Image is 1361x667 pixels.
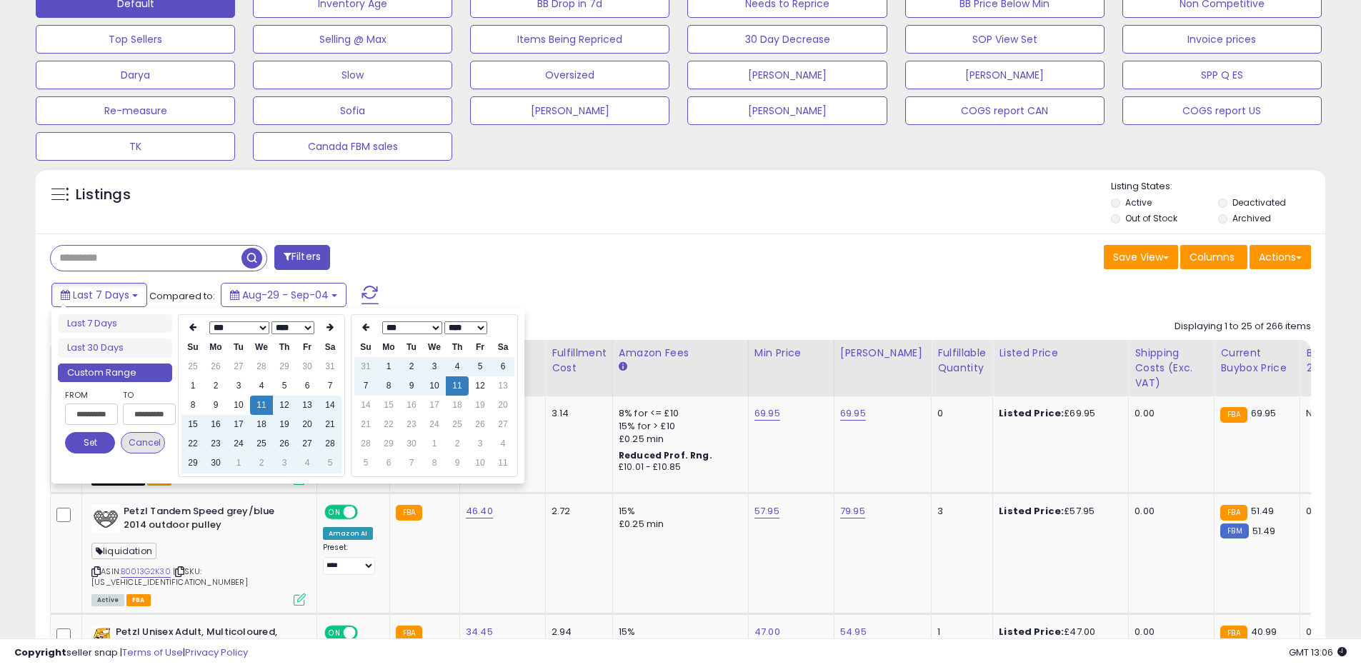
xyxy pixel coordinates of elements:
a: Privacy Policy [185,646,248,659]
a: 57.95 [754,504,779,518]
label: Active [1125,196,1152,209]
td: 12 [469,376,492,396]
td: 11 [446,376,469,396]
p: Listing States: [1111,180,1325,194]
td: 5 [319,453,342,473]
td: 9 [400,376,423,396]
button: 30 Day Decrease [687,25,887,54]
span: Aug-29 - Sep-04 [242,288,329,302]
td: 16 [400,396,423,415]
span: 51.49 [1252,524,1276,538]
div: 8% for <= £10 [619,407,737,420]
a: 79.95 [840,504,865,518]
div: £69.95 [999,407,1117,420]
div: Preset: [323,543,379,575]
button: Darya [36,61,235,89]
li: Last 30 Days [58,338,172,358]
td: 24 [227,434,250,453]
b: Petzl Tandem Speed grey/blue 2014 outdoor pulley [124,505,297,535]
td: 17 [423,396,446,415]
td: 5 [354,453,377,473]
td: 30 [400,434,423,453]
td: 16 [204,415,227,434]
td: 17 [227,415,250,434]
div: ASIN: [91,505,306,604]
span: 51.49 [1251,504,1275,518]
button: SOP View Set [905,25,1105,54]
td: 4 [446,357,469,376]
label: To [123,388,165,402]
span: All listings currently available for purchase on Amazon [91,594,124,606]
div: [PERSON_NAME] [840,346,925,361]
button: Sofia [253,96,452,125]
td: 3 [423,357,446,376]
td: 26 [204,357,227,376]
span: FBA [126,594,151,606]
td: 1 [181,376,204,396]
td: 7 [354,376,377,396]
th: Sa [492,338,514,357]
td: 12 [273,396,296,415]
td: 21 [319,415,342,434]
td: 31 [319,357,342,376]
div: 0.00 [1135,505,1203,518]
td: 11 [492,453,514,473]
span: 69.95 [1251,406,1277,420]
td: 18 [250,415,273,434]
h5: Listings [76,185,131,205]
th: Sa [319,338,342,357]
span: OFF [356,506,379,518]
td: 7 [400,453,423,473]
img: 31gGg+bpauL._SL40_.jpg [91,505,120,533]
button: Re-measure [36,96,235,125]
td: 30 [296,357,319,376]
small: FBA [1220,407,1247,423]
div: 15% [619,505,737,518]
div: N/A [1306,407,1353,420]
button: COGS report US [1122,96,1322,125]
td: 22 [181,434,204,453]
button: Selling @ Max [253,25,452,54]
div: ASIN: [91,407,306,483]
a: B0013G2K30 [121,566,171,578]
b: Listed Price: [999,504,1064,518]
td: 19 [273,415,296,434]
th: Tu [227,338,250,357]
td: 23 [400,415,423,434]
div: Amazon AI [323,527,373,540]
label: Deactivated [1232,196,1286,209]
div: Listed Price [999,346,1122,361]
td: 15 [377,396,400,415]
td: 7 [319,376,342,396]
small: FBA [396,505,422,521]
span: Last 7 Days [73,288,129,302]
button: Invoice prices [1122,25,1322,54]
div: £57.95 [999,505,1117,518]
div: 15% for > £10 [619,420,737,433]
strong: Copyright [14,646,66,659]
td: 18 [446,396,469,415]
th: Th [446,338,469,357]
td: 3 [273,453,296,473]
td: 21 [354,415,377,434]
span: 2025-09-12 13:06 GMT [1289,646,1347,659]
td: 14 [319,396,342,415]
b: Reduced Prof. Rng. [619,449,712,461]
small: FBA [1220,505,1247,521]
td: 10 [469,453,492,473]
td: 10 [227,396,250,415]
td: 29 [377,434,400,453]
button: Aug-29 - Sep-04 [221,283,347,307]
td: 27 [296,434,319,453]
td: 2 [204,376,227,396]
button: Columns [1180,245,1247,269]
a: Terms of Use [122,646,183,659]
td: 11 [250,396,273,415]
td: 8 [423,453,446,473]
div: £0.25 min [619,518,737,531]
th: Su [354,338,377,357]
td: 27 [227,357,250,376]
td: 28 [250,357,273,376]
td: 6 [377,453,400,473]
small: Amazon Fees. [619,361,627,373]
